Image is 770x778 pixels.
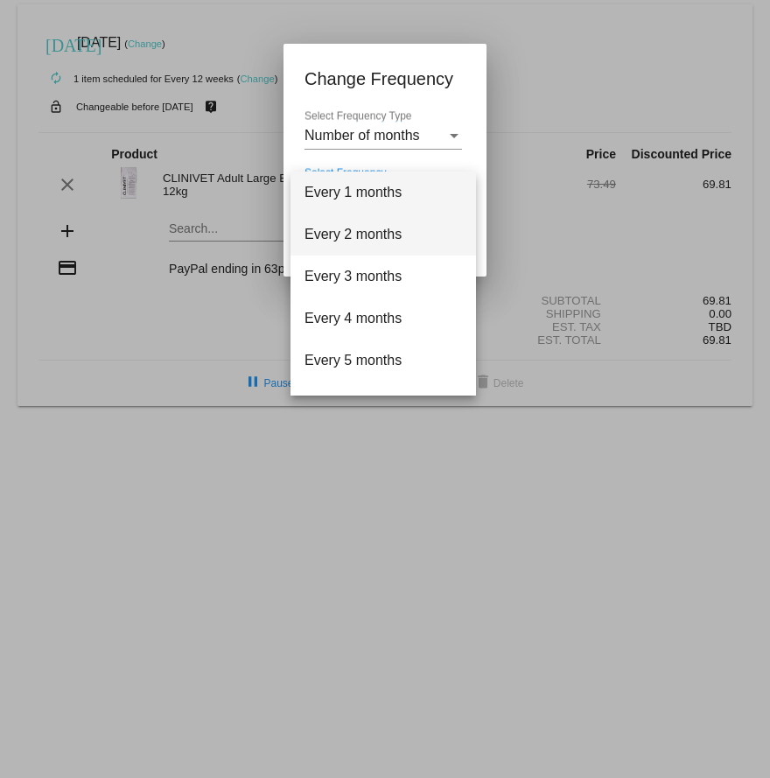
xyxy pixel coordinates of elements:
span: Every 4 months [304,298,462,340]
span: Every 5 months [304,340,462,382]
span: Every 1 months [304,172,462,214]
span: Every 2 months [304,214,462,256]
span: Every 6 months [304,382,462,424]
span: Every 3 months [304,256,462,298]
